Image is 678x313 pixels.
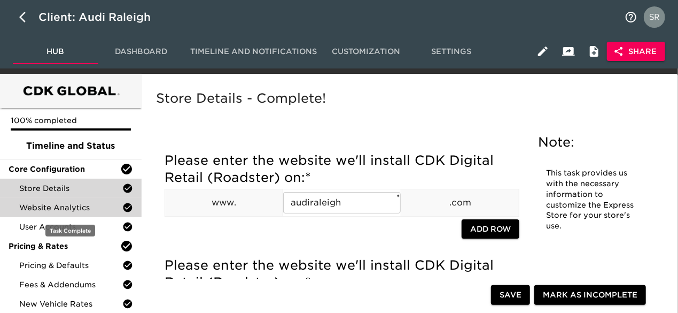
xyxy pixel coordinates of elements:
[165,152,519,186] h5: Please enter the website we'll install CDK Digital Retail (Roadster) on:
[165,196,283,209] p: www.
[9,241,120,251] span: Pricing & Rates
[615,45,657,58] span: Share
[556,39,581,64] button: Client View
[534,285,646,305] button: Mark as Incomplete
[19,279,122,290] span: Fees & Addendums
[9,140,133,152] span: Timeline and Status
[19,299,122,309] span: New Vehicle Rates
[500,288,521,302] span: Save
[644,6,665,28] img: Profile
[19,183,122,194] span: Store Details
[581,39,607,64] button: Internal Notes and Comments
[19,260,122,271] span: Pricing & Defaults
[156,90,659,107] h5: Store Details - Complete!
[462,219,519,239] button: Add Row
[491,285,530,305] button: Save
[38,9,166,26] div: Client: Audi Raleigh
[19,45,92,58] span: Hub
[105,45,177,58] span: Dashboard
[618,4,644,30] button: notifications
[547,168,636,232] p: This task provides us with the necessary information to customize the Express Store for your stor...
[330,45,402,58] span: Customization
[11,115,131,126] p: 100% completed
[415,45,488,58] span: Settings
[607,42,665,62] button: Share
[190,45,317,58] span: Timeline and Notifications
[530,39,556,64] button: Edit Hub
[539,134,644,151] h5: Note:
[401,196,519,209] p: .com
[470,223,511,236] span: Add Row
[543,288,637,302] span: Mark as Incomplete
[19,202,122,213] span: Website Analytics
[165,257,519,291] h5: Please enter the website we'll install CDK Digital Retail (Roadster) on:
[19,222,122,232] span: User Accounts
[9,164,120,174] span: Core Configuration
